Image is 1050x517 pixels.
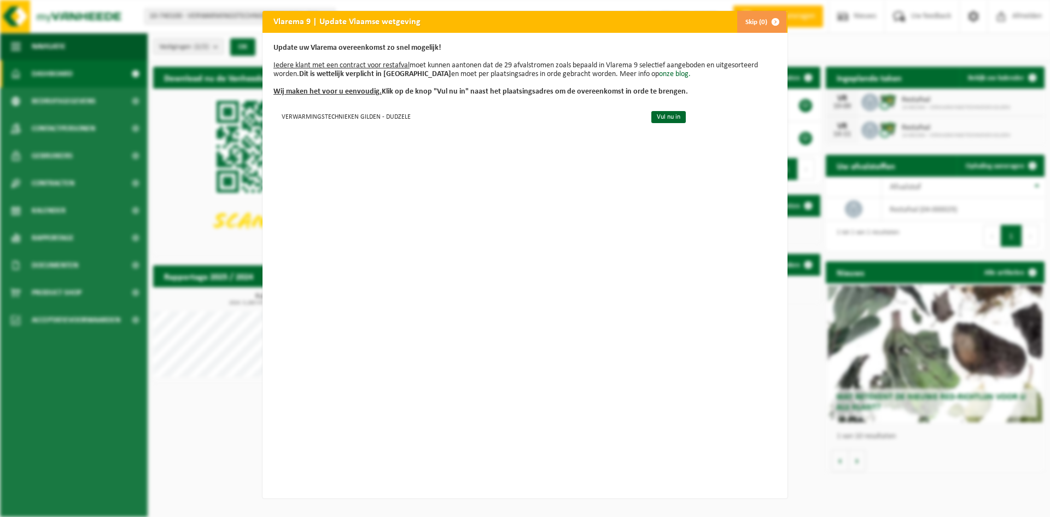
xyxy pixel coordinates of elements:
td: VERWARMINGSTECHNIEKEN GILDEN - DUDZELE [273,107,642,125]
u: Wij maken het voor u eenvoudig. [273,88,382,96]
u: Iedere klant met een contract voor restafval [273,61,410,69]
b: Klik op de knop "Vul nu in" naast het plaatsingsadres om de overeenkomst in orde te brengen. [273,88,688,96]
button: Skip (0) [737,11,786,33]
a: onze blog. [659,70,691,78]
a: Vul nu in [651,111,686,123]
b: Update uw Vlarema overeenkomst zo snel mogelijk! [273,44,441,52]
p: moet kunnen aantonen dat de 29 afvalstromen zoals bepaald in Vlarema 9 selectief aangeboden en ui... [273,44,777,96]
h2: Vlarema 9 | Update Vlaamse wetgeving [262,11,431,32]
b: Dit is wettelijk verplicht in [GEOGRAPHIC_DATA] [299,70,451,78]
